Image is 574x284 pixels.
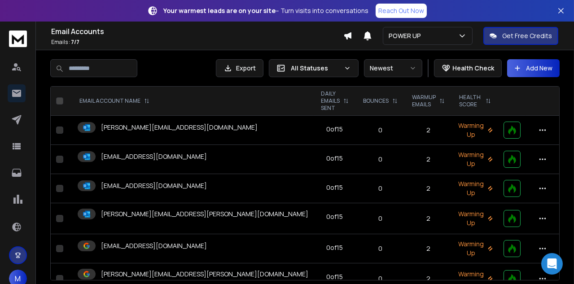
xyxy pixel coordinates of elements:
p: Get Free Credits [502,31,552,40]
p: [EMAIL_ADDRESS][DOMAIN_NAME] [101,181,207,190]
div: 0 of 15 [327,154,343,163]
p: Emails : [51,39,343,46]
p: Warming Up [457,121,493,139]
div: 0 of 15 [327,125,343,134]
p: 0 [361,274,399,283]
span: 7 / 7 [71,38,79,46]
h1: Email Accounts [51,26,343,37]
td: 2 [405,116,452,145]
td: 2 [405,174,452,203]
p: POWER UP [389,31,425,40]
button: Export [216,59,263,77]
p: 0 [361,214,399,223]
p: Warming Up [457,240,493,258]
p: HEALTH SCORE [459,94,482,108]
p: All Statuses [291,64,340,73]
button: Get Free Credits [483,27,558,45]
td: 2 [405,145,452,174]
p: Warming Up [457,210,493,227]
p: [PERSON_NAME][EMAIL_ADDRESS][PERSON_NAME][DOMAIN_NAME] [101,270,308,279]
p: [EMAIL_ADDRESS][DOMAIN_NAME] [101,241,207,250]
div: 0 of 15 [327,243,343,252]
p: 0 [361,126,399,135]
a: Reach Out Now [376,4,427,18]
td: 2 [405,203,452,234]
button: Newest [364,59,422,77]
img: logo [9,31,27,47]
div: 0 of 15 [327,272,343,281]
div: 0 of 15 [327,183,343,192]
p: BOUNCES [363,97,389,105]
p: Health Check [452,64,494,73]
p: 0 [361,244,399,253]
div: 0 of 15 [327,212,343,221]
div: Open Intercom Messenger [541,253,563,275]
p: Reach Out Now [378,6,424,15]
button: Health Check [434,59,502,77]
p: WARMUP EMAILS [412,94,436,108]
p: 0 [361,184,399,193]
p: DAILY EMAILS SENT [321,90,340,112]
p: [EMAIL_ADDRESS][DOMAIN_NAME] [101,152,207,161]
p: 0 [361,155,399,164]
p: [PERSON_NAME][EMAIL_ADDRESS][PERSON_NAME][DOMAIN_NAME] [101,210,308,218]
div: EMAIL ACCOUNT NAME [79,97,149,105]
p: Warming Up [457,179,493,197]
p: [PERSON_NAME][EMAIL_ADDRESS][DOMAIN_NAME] [101,123,258,132]
button: Add New [507,59,560,77]
strong: Your warmest leads are on your site [163,6,276,15]
p: Warming Up [457,150,493,168]
td: 2 [405,234,452,263]
p: – Turn visits into conversations [163,6,368,15]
